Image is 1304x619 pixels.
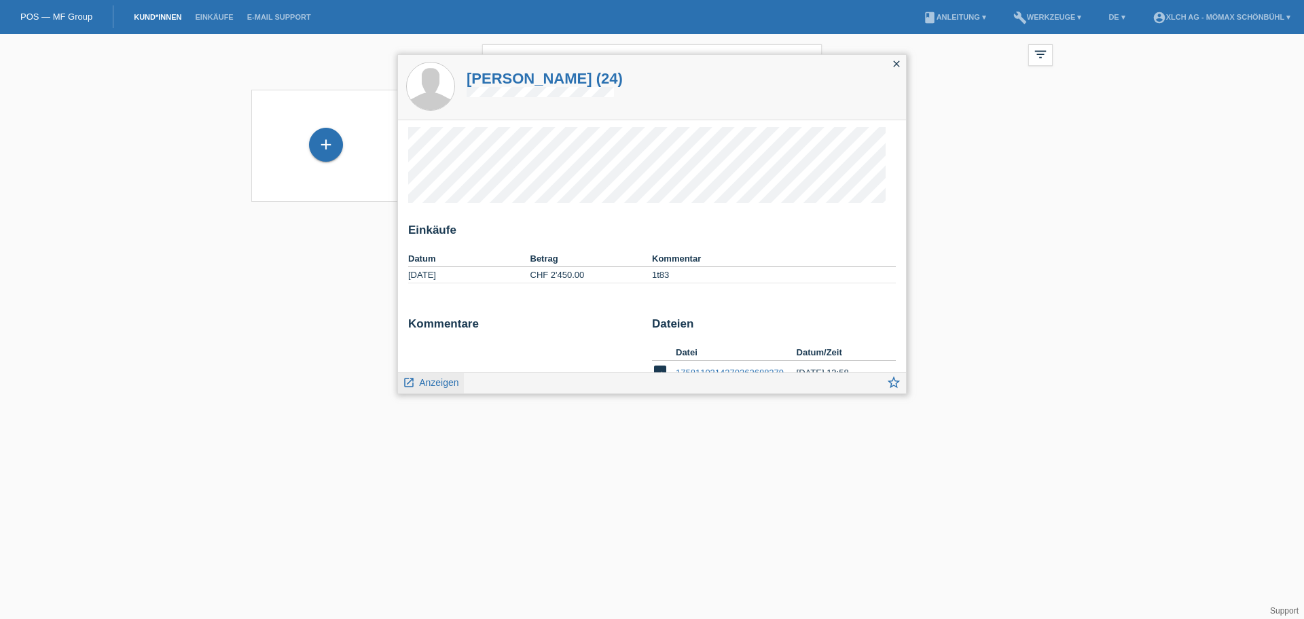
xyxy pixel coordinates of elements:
[482,44,822,76] input: Suche...
[408,224,896,244] h2: Einkäufe
[652,317,896,338] h2: Dateien
[886,376,901,393] a: star_border
[530,267,653,283] td: CHF 2'450.00
[891,58,902,69] i: close
[1146,13,1297,21] a: account_circleXLCH AG - Mömax Schönbühl ▾
[1270,606,1299,616] a: Support
[676,368,847,378] a: 17581103143703626882792678174339.jpg
[886,375,901,390] i: star_border
[188,13,240,21] a: Einkäufe
[652,251,896,267] th: Kommentar
[676,344,797,361] th: Datei
[1153,11,1166,24] i: account_circle
[408,251,530,267] th: Datum
[408,267,530,283] td: [DATE]
[240,13,318,21] a: E-Mail Support
[127,13,188,21] a: Kund*innen
[419,377,458,388] span: Anzeigen
[1033,47,1048,62] i: filter_list
[467,70,623,87] a: [PERSON_NAME] (24)
[403,376,415,389] i: launch
[1102,13,1131,21] a: DE ▾
[923,11,937,24] i: book
[403,373,459,390] a: launch Anzeigen
[652,267,896,283] td: 1t83
[310,133,342,156] div: Kund*in hinzufügen
[20,12,92,22] a: POS — MF Group
[797,344,877,361] th: Datum/Zeit
[797,361,877,385] td: [DATE] 13:58
[530,251,653,267] th: Betrag
[1007,13,1089,21] a: buildWerkzeuge ▾
[1013,11,1027,24] i: build
[799,52,815,68] i: close
[408,317,642,338] h2: Kommentare
[916,13,993,21] a: bookAnleitung ▾
[652,364,668,380] i: image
